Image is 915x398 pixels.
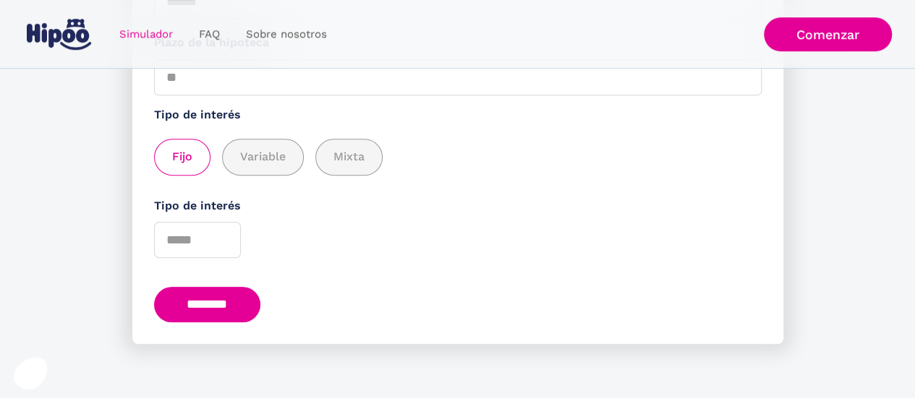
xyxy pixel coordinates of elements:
[764,17,892,51] a: Comenzar
[333,148,365,166] span: Mixta
[233,20,340,48] a: Sobre nosotros
[154,139,762,176] div: add_description_here
[186,20,233,48] a: FAQ
[154,106,762,124] label: Tipo de interés
[106,20,186,48] a: Simulador
[240,148,286,166] span: Variable
[24,13,95,56] a: home
[172,148,192,166] span: Fijo
[154,197,762,215] label: Tipo de interés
